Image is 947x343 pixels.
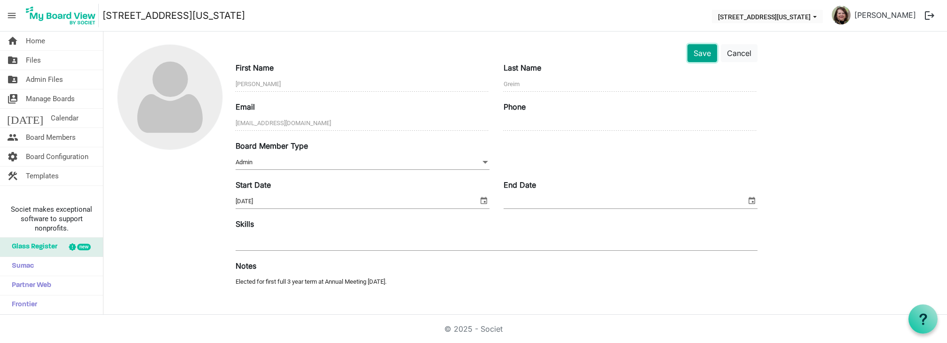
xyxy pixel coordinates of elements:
button: 216 E Washington Blvd dropdownbutton [712,10,823,23]
a: [PERSON_NAME] [851,6,920,24]
span: Templates [26,167,59,185]
a: My Board View Logo [23,4,103,27]
span: Sumac [7,257,34,276]
span: [DATE] [7,109,43,128]
img: J52A0qgz-QnGEDJvxvc7st0NtxDrXCKoDOPQZREw7aFqa1BfgfUuvwQg4bgL-jlo7icgKeV0c70yxLBxNLEp2Q_thumb.png [832,6,851,24]
span: folder_shared [7,51,18,70]
span: Partner Web [7,276,51,295]
span: Home [26,32,45,50]
span: Board Members [26,128,76,147]
button: logout [920,6,939,25]
button: Save [687,44,717,62]
span: Calendar [51,109,79,128]
label: Notes [236,260,256,271]
span: people [7,128,18,147]
label: Start Date [236,179,271,191]
span: menu [3,7,21,24]
label: Skills [236,218,254,230]
label: Email [236,101,255,112]
label: Last Name [504,62,541,73]
label: End Date [504,179,536,191]
span: Admin Files [26,70,63,89]
span: Files [26,51,41,70]
label: First Name [236,62,274,73]
a: © 2025 - Societ [444,324,503,334]
span: folder_shared [7,70,18,89]
span: home [7,32,18,50]
label: Board Member Type [236,140,308,152]
span: select [478,194,489,207]
a: [STREET_ADDRESS][US_STATE] [103,6,245,25]
span: Board Configuration [26,147,88,166]
button: Cancel [721,44,758,62]
span: construction [7,167,18,185]
span: Societ makes exceptional software to support nonprofits. [4,205,99,233]
img: no-profile-picture.svg [118,45,222,150]
span: Frontier [7,295,37,314]
div: new [77,244,91,250]
label: Phone [504,101,526,112]
span: settings [7,147,18,166]
span: switch_account [7,89,18,108]
img: My Board View Logo [23,4,99,27]
span: Manage Boards [26,89,75,108]
span: Glass Register [7,238,57,256]
span: select [746,194,758,207]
